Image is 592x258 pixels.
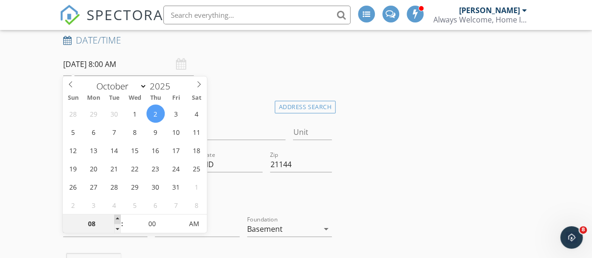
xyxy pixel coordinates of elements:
span: Thu [145,95,166,101]
span: Fri [166,95,186,101]
span: October 19, 2025 [64,159,82,177]
input: Year [147,80,178,92]
span: October 8, 2025 [126,123,144,141]
input: Search everything... [163,6,351,24]
span: Wed [124,95,145,101]
span: October 6, 2025 [85,123,103,141]
span: October 10, 2025 [167,123,185,141]
span: November 8, 2025 [188,196,206,214]
span: October 27, 2025 [85,177,103,196]
span: October 25, 2025 [188,159,206,177]
img: The Best Home Inspection Software - Spectora [59,5,80,25]
span: October 26, 2025 [64,177,82,196]
span: October 31, 2025 [167,177,185,196]
div: Always Welcome, Home Inspections, LLC [433,15,527,24]
span: Sat [186,95,207,101]
span: October 1, 2025 [126,104,144,123]
span: October 16, 2025 [146,141,165,159]
span: October 21, 2025 [105,159,124,177]
span: November 5, 2025 [126,196,144,214]
span: Mon [83,95,104,101]
span: November 4, 2025 [105,196,124,214]
span: October 22, 2025 [126,159,144,177]
span: October 28, 2025 [105,177,124,196]
span: SPECTORA [87,5,163,24]
span: October 4, 2025 [188,104,206,123]
span: September 28, 2025 [64,104,82,123]
span: October 17, 2025 [167,141,185,159]
span: : [121,214,124,233]
span: October 7, 2025 [105,123,124,141]
h4: Date/Time [63,34,332,46]
span: October 3, 2025 [167,104,185,123]
span: November 3, 2025 [85,196,103,214]
a: SPECTORA [59,13,163,32]
span: October 12, 2025 [64,141,82,159]
span: October 29, 2025 [126,177,144,196]
span: September 29, 2025 [85,104,103,123]
span: October 24, 2025 [167,159,185,177]
iframe: Intercom live chat [560,226,583,249]
span: Sun [63,95,83,101]
input: Select date [63,53,194,76]
div: Address Search [275,101,336,113]
span: November 6, 2025 [146,196,165,214]
span: November 1, 2025 [188,177,206,196]
span: October 9, 2025 [146,123,165,141]
span: October 2, 2025 [146,104,165,123]
span: October 5, 2025 [64,123,82,141]
span: October 18, 2025 [188,141,206,159]
span: Tue [104,95,124,101]
span: 8 [579,226,587,234]
i: arrow_drop_down [321,223,332,235]
div: [PERSON_NAME] [459,6,520,15]
span: October 11, 2025 [188,123,206,141]
div: Basement [247,225,283,233]
span: October 23, 2025 [146,159,165,177]
span: November 7, 2025 [167,196,185,214]
span: November 2, 2025 [64,196,82,214]
span: September 30, 2025 [105,104,124,123]
span: October 13, 2025 [85,141,103,159]
span: October 20, 2025 [85,159,103,177]
span: October 14, 2025 [105,141,124,159]
span: October 30, 2025 [146,177,165,196]
span: October 15, 2025 [126,141,144,159]
span: Click to toggle [181,214,207,233]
